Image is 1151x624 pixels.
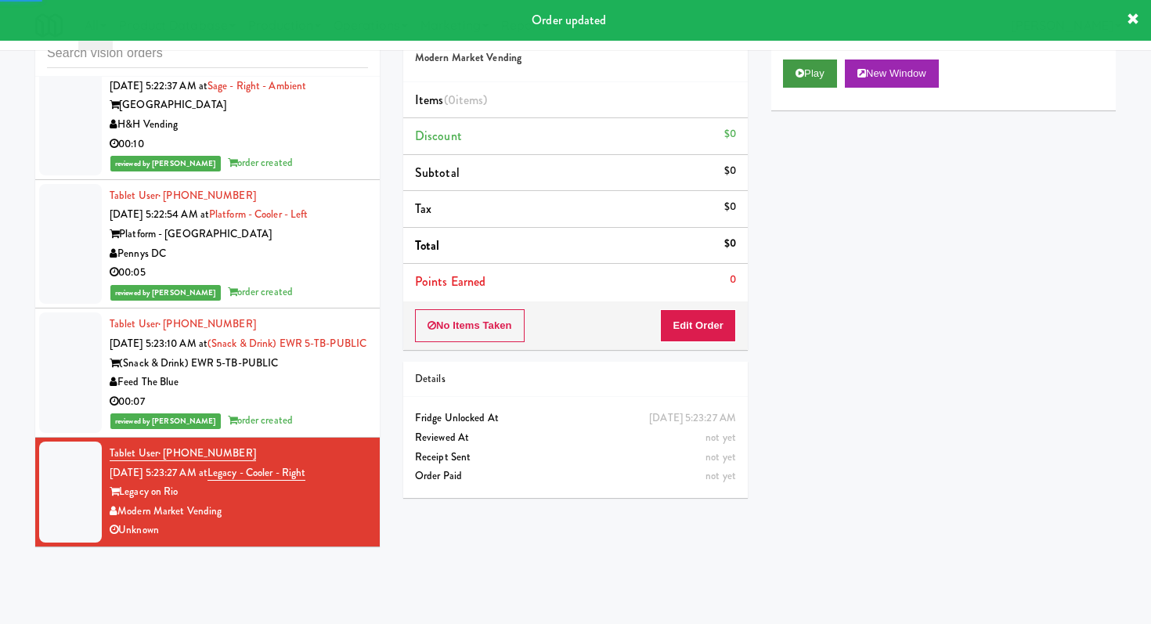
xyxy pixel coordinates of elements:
[415,272,485,290] span: Points Earned
[110,521,368,540] div: Unknown
[209,207,308,222] a: Platform - Cooler - Left
[158,188,256,203] span: · [PHONE_NUMBER]
[110,78,207,93] span: [DATE] 5:22:37 AM at
[207,336,366,351] a: (Snack & Drink) EWR 5-TB-PUBLIC
[110,413,221,429] span: reviewed by [PERSON_NAME]
[35,180,380,309] li: Tablet User· [PHONE_NUMBER][DATE] 5:22:54 AM atPlatform - Cooler - LeftPlatform - [GEOGRAPHIC_DAT...
[456,91,484,109] ng-pluralize: items
[415,448,736,467] div: Receipt Sent
[207,78,306,93] a: Sage - Right - Ambient
[649,409,736,428] div: [DATE] 5:23:27 AM
[444,91,488,109] span: (0 )
[660,309,736,342] button: Edit Order
[415,236,440,254] span: Total
[228,284,293,299] span: order created
[110,465,207,480] span: [DATE] 5:23:27 AM at
[783,60,837,88] button: Play
[415,164,460,182] span: Subtotal
[158,316,256,331] span: · [PHONE_NUMBER]
[110,96,368,115] div: [GEOGRAPHIC_DATA]
[110,336,207,351] span: [DATE] 5:23:10 AM at
[110,156,221,171] span: reviewed by [PERSON_NAME]
[724,234,736,254] div: $0
[415,309,525,342] button: No Items Taken
[415,370,736,389] div: Details
[415,200,431,218] span: Tax
[415,52,736,64] h5: Modern Market Vending
[705,449,736,464] span: not yet
[207,465,305,481] a: Legacy - Cooler - Right
[35,438,380,546] li: Tablet User· [PHONE_NUMBER][DATE] 5:23:27 AM atLegacy - Cooler - RightLegacy on RioModern Market ...
[724,197,736,217] div: $0
[110,135,368,154] div: 00:10
[110,115,368,135] div: H&H Vending
[228,413,293,427] span: order created
[110,482,368,502] div: Legacy on Rio
[35,51,380,180] li: Tablet User· [PHONE_NUMBER][DATE] 5:22:37 AM atSage - Right - Ambient[GEOGRAPHIC_DATA]H&H Vending...
[110,207,209,222] span: [DATE] 5:22:54 AM at
[47,39,368,68] input: Search vision orders
[110,225,368,244] div: Platform - [GEOGRAPHIC_DATA]
[110,263,368,283] div: 00:05
[415,428,736,448] div: Reviewed At
[415,127,462,145] span: Discount
[110,244,368,264] div: Pennys DC
[705,468,736,483] span: not yet
[110,392,368,412] div: 00:07
[705,430,736,445] span: not yet
[110,445,256,461] a: Tablet User· [PHONE_NUMBER]
[110,354,368,373] div: (Snack & Drink) EWR 5-TB-PUBLIC
[724,124,736,144] div: $0
[110,285,221,301] span: reviewed by [PERSON_NAME]
[730,270,736,290] div: 0
[110,188,256,203] a: Tablet User· [PHONE_NUMBER]
[532,11,606,29] span: Order updated
[724,161,736,181] div: $0
[110,373,368,392] div: Feed The Blue
[228,155,293,170] span: order created
[415,409,736,428] div: Fridge Unlocked At
[845,60,939,88] button: New Window
[110,502,368,521] div: Modern Market Vending
[110,316,256,331] a: Tablet User· [PHONE_NUMBER]
[158,445,256,460] span: · [PHONE_NUMBER]
[35,308,380,438] li: Tablet User· [PHONE_NUMBER][DATE] 5:23:10 AM at(Snack & Drink) EWR 5-TB-PUBLIC(Snack & Drink) EWR...
[415,467,736,486] div: Order Paid
[415,91,487,109] span: Items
